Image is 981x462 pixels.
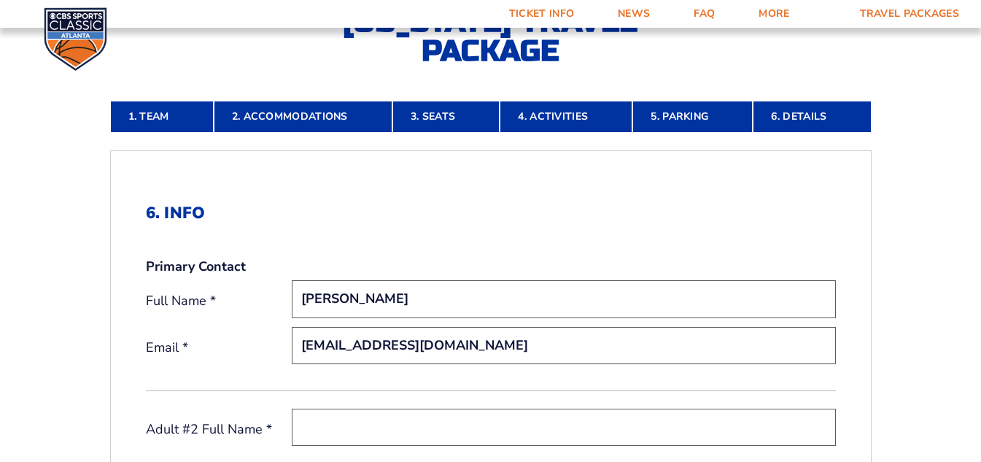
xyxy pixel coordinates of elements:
a: 5. Parking [632,101,753,133]
a: 1. Team [110,101,214,133]
img: CBS Sports Classic [44,7,107,71]
a: 4. Activities [500,101,632,133]
a: 3. Seats [392,101,500,133]
label: Adult #2 Full Name * [146,420,292,439]
h2: 6. Info [146,204,836,223]
strong: Primary Contact [146,258,246,276]
label: Email * [146,339,292,357]
h2: [US_STATE] Travel Package [330,7,651,66]
label: Full Name * [146,292,292,310]
a: 2. Accommodations [214,101,392,133]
